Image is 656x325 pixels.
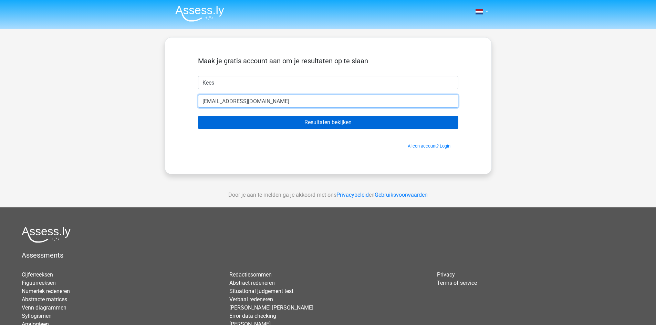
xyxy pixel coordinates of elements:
a: Abstracte matrices [22,296,67,303]
a: Terms of service [437,280,477,286]
a: Gebruiksvoorwaarden [375,192,428,198]
a: [PERSON_NAME] [PERSON_NAME] [229,304,313,311]
a: Error data checking [229,313,276,319]
input: Email [198,95,458,108]
a: Redactiesommen [229,271,272,278]
a: Venn diagrammen [22,304,66,311]
img: Assessly [175,6,224,22]
a: Figuurreeksen [22,280,56,286]
h5: Assessments [22,251,634,259]
a: Verbaal redeneren [229,296,273,303]
input: Resultaten bekijken [198,116,458,129]
a: Al een account? Login [408,143,450,149]
a: Abstract redeneren [229,280,275,286]
a: Privacy [437,271,455,278]
a: Syllogismen [22,313,52,319]
a: Situational judgement test [229,288,293,294]
a: Cijferreeksen [22,271,53,278]
img: Assessly logo [22,227,71,243]
input: Voornaam [198,76,458,89]
a: Privacybeleid [336,192,369,198]
h5: Maak je gratis account aan om je resultaten op te slaan [198,57,458,65]
a: Numeriek redeneren [22,288,70,294]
